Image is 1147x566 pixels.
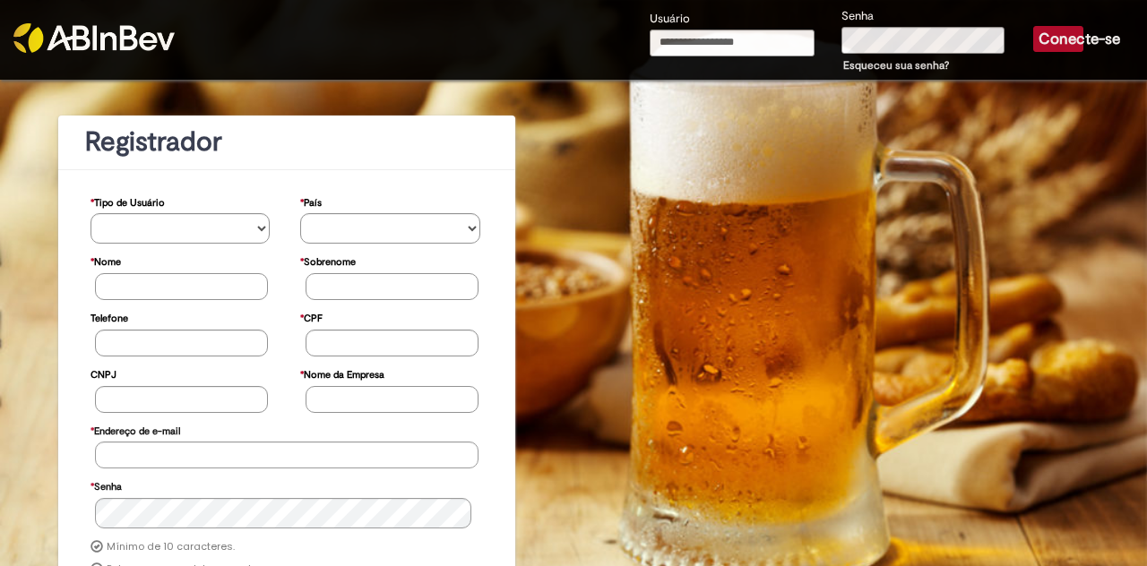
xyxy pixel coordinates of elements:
font: CPF [304,312,323,325]
a: Esqueceu sua senha? [843,58,949,73]
font: Registrador [85,124,222,159]
font: Senha [94,480,122,493]
img: ABInbev-white.png [13,23,175,53]
font: CNPJ [91,368,116,382]
font: Tipo de Usuário [94,196,165,210]
font: Endereço de e-mail [94,424,180,438]
font: Conecte-se [1039,30,1120,48]
button: Conecte-se [1033,26,1083,52]
font: País [304,196,322,210]
font: Usuário [650,11,690,26]
font: Mínimo de 10 caracteres. [107,539,235,553]
font: Nome [94,255,121,269]
font: Senha [841,8,874,23]
font: Telefone [91,312,128,325]
font: Sobrenome [304,255,356,269]
font: Nome da Empresa [304,368,384,382]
